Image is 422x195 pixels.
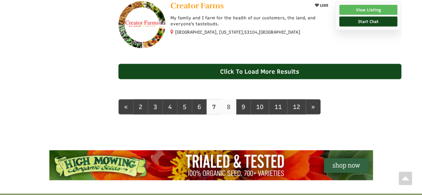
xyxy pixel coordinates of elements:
a: 6 [192,99,207,115]
small: [GEOGRAPHIC_DATA], [US_STATE], , [175,30,300,35]
a: 9 [236,99,251,115]
span: « [124,103,128,111]
img: High [49,150,373,180]
a: 10 [251,99,269,115]
a: 12 [287,99,306,115]
button: LIKE [313,1,331,10]
div: Click To Load More Results [118,64,401,79]
span: LIKE [319,3,328,8]
a: 4 [162,99,177,115]
img: Creator Farms [118,1,165,48]
a: View Listing [339,5,398,15]
a: 5 [177,99,192,115]
a: prev [118,99,133,115]
a: Creator Farms [170,1,307,12]
a: 11 [269,99,288,115]
a: Start Chat [339,17,398,27]
a: 8 [221,99,236,115]
a: 2 [133,99,148,115]
span: [GEOGRAPHIC_DATA] [259,29,300,35]
span: » [311,103,315,111]
span: Creator Farms [170,1,224,11]
a: 7 [206,99,222,115]
a: next [306,99,321,115]
a: 3 [148,99,163,115]
p: My family and I farm for the health of our customers, the land, and everyone's tastebuds. [170,15,330,27]
b: 7 [212,103,216,111]
span: 53104 [244,29,258,35]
